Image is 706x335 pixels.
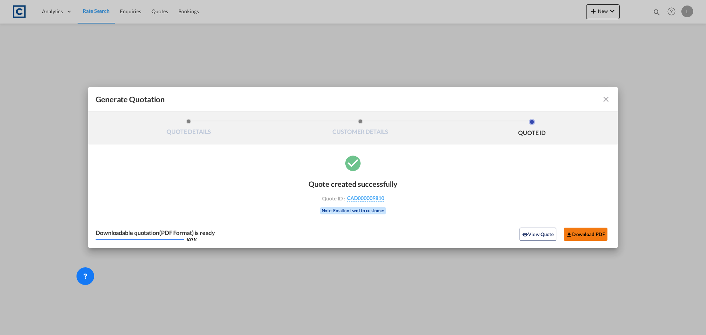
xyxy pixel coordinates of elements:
[103,119,275,139] li: QUOTE DETAILS
[520,228,556,241] button: icon-eyeView Quote
[347,195,384,202] span: CAD000009810
[309,179,397,188] div: Quote created successfully
[602,95,610,104] md-icon: icon-close fg-AAA8AD cursor m-0
[566,232,572,238] md-icon: icon-download
[186,238,196,242] div: 100 %
[522,232,528,238] md-icon: icon-eye
[275,119,446,139] li: CUSTOMER DETAILS
[96,230,215,236] div: Downloadable quotation(PDF Format) is ready
[310,195,396,202] div: Quote ID :
[564,228,607,241] button: Download PDF
[446,119,618,139] li: QUOTE ID
[88,87,618,248] md-dialog: Generate QuotationQUOTE ...
[96,95,165,104] span: Generate Quotation
[320,207,386,214] div: Note: Email not sent to customer
[344,154,362,172] md-icon: icon-checkbox-marked-circle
